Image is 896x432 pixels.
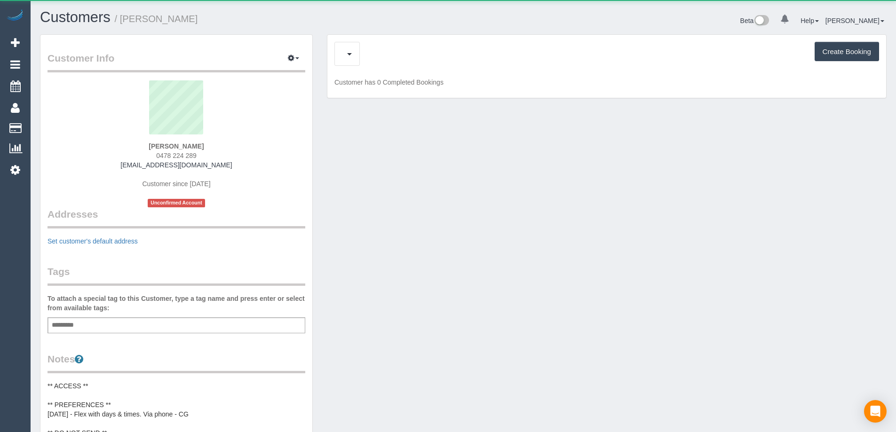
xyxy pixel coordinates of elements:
a: [EMAIL_ADDRESS][DOMAIN_NAME] [120,161,232,169]
legend: Tags [48,265,305,286]
p: Customer has 0 Completed Bookings [334,78,879,87]
div: Open Intercom Messenger [864,400,887,423]
a: [PERSON_NAME] [825,17,884,24]
span: 0478 224 289 [156,152,197,159]
legend: Customer Info [48,51,305,72]
span: Unconfirmed Account [148,199,205,207]
small: / [PERSON_NAME] [115,14,198,24]
button: Create Booking [815,42,879,62]
img: New interface [753,15,769,27]
strong: [PERSON_NAME] [149,142,204,150]
img: Automaid Logo [6,9,24,23]
label: To attach a special tag to this Customer, type a tag name and press enter or select from availabl... [48,294,305,313]
span: Customer since [DATE] [142,180,210,188]
a: Set customer's default address [48,237,138,245]
legend: Notes [48,352,305,373]
a: Help [801,17,819,24]
a: Beta [740,17,769,24]
a: Customers [40,9,111,25]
